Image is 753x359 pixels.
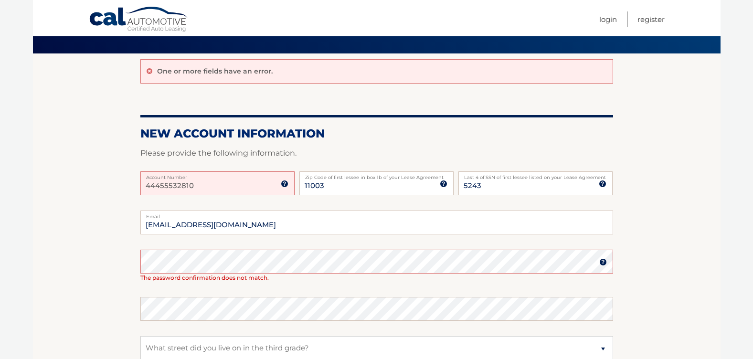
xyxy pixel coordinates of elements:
label: Zip Code of first lessee in box 1b of your Lease Agreement [299,171,454,179]
input: Email [140,211,613,234]
img: tooltip.svg [281,180,288,188]
input: SSN or EIN (last 4 digits only) [458,171,613,195]
p: Please provide the following information. [140,147,613,160]
a: Register [637,11,665,27]
input: Zip Code [299,171,454,195]
label: Account Number [140,171,295,179]
a: Cal Automotive [89,6,189,34]
p: One or more fields have an error. [157,67,273,75]
label: Email [140,211,613,218]
a: Login [599,11,617,27]
span: The password confirmation does not match. [140,274,269,281]
img: tooltip.svg [599,180,606,188]
h2: New Account Information [140,127,613,141]
input: Account Number [140,171,295,195]
img: tooltip.svg [599,258,607,266]
label: Last 4 of SSN of first lessee listed on your Lease Agreement [458,171,613,179]
img: tooltip.svg [440,180,447,188]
